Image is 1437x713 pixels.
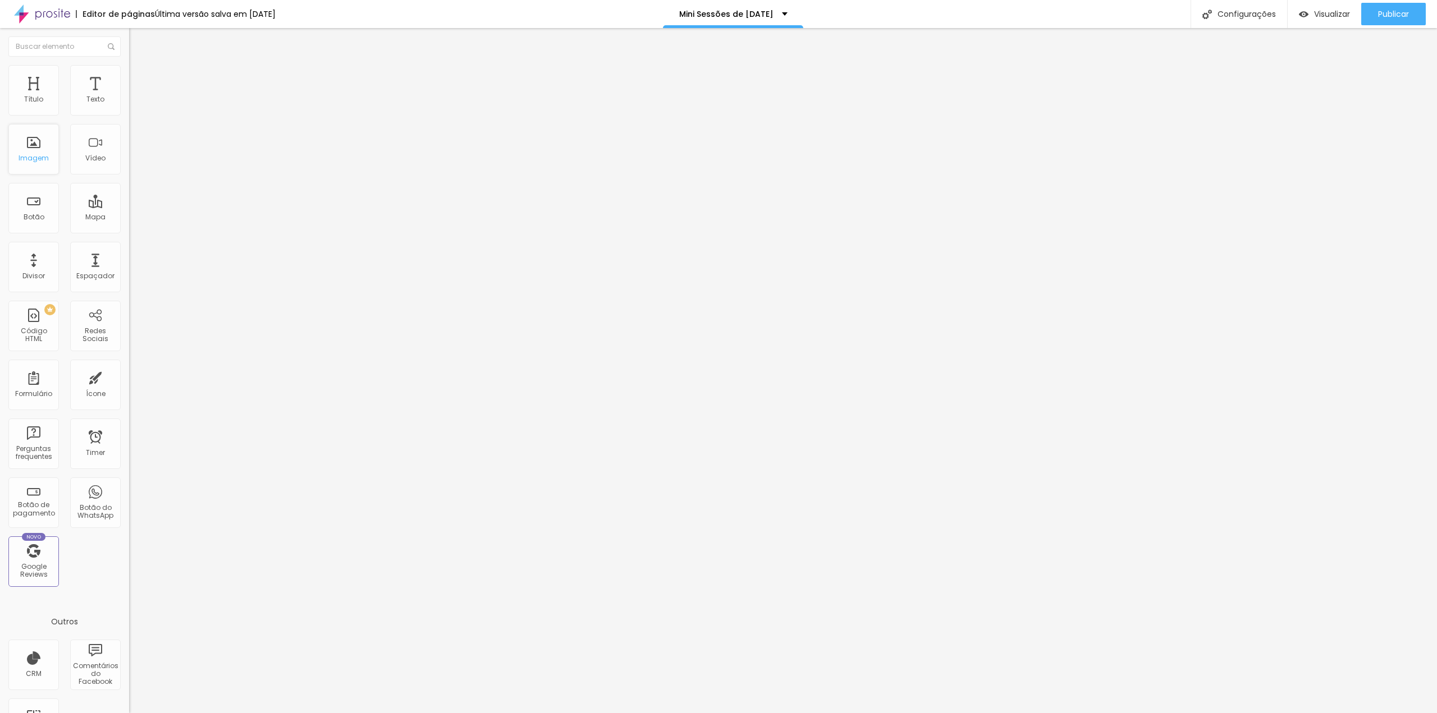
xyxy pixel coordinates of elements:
div: Google Reviews [11,563,56,579]
div: Última versão salva em [DATE] [155,10,276,18]
img: Icone [108,43,115,50]
img: Icone [1202,10,1212,19]
div: Timer [86,449,105,457]
input: Buscar elemento [8,36,121,57]
div: Imagem [19,154,49,162]
button: Visualizar [1288,3,1361,25]
div: Formulário [15,390,52,398]
div: Código HTML [11,327,56,343]
p: Mini Sessões de [DATE] [679,10,774,18]
div: Divisor [22,272,45,280]
span: Publicar [1378,10,1409,19]
img: view-1.svg [1299,10,1308,19]
button: Publicar [1361,3,1426,25]
span: Visualizar [1314,10,1350,19]
div: Editor de páginas [76,10,155,18]
div: Mapa [85,213,106,221]
div: Botão de pagamento [11,501,56,517]
div: Perguntas frequentes [11,445,56,461]
div: Texto [86,95,104,103]
div: Botão do WhatsApp [73,504,117,520]
div: Vídeo [85,154,106,162]
div: Ícone [86,390,106,398]
div: Novo [22,533,46,541]
div: Comentários do Facebook [73,662,117,686]
iframe: Editor [129,28,1437,713]
div: Botão [24,213,44,221]
div: Título [24,95,43,103]
div: CRM [26,670,42,678]
div: Espaçador [76,272,115,280]
div: Redes Sociais [73,327,117,343]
